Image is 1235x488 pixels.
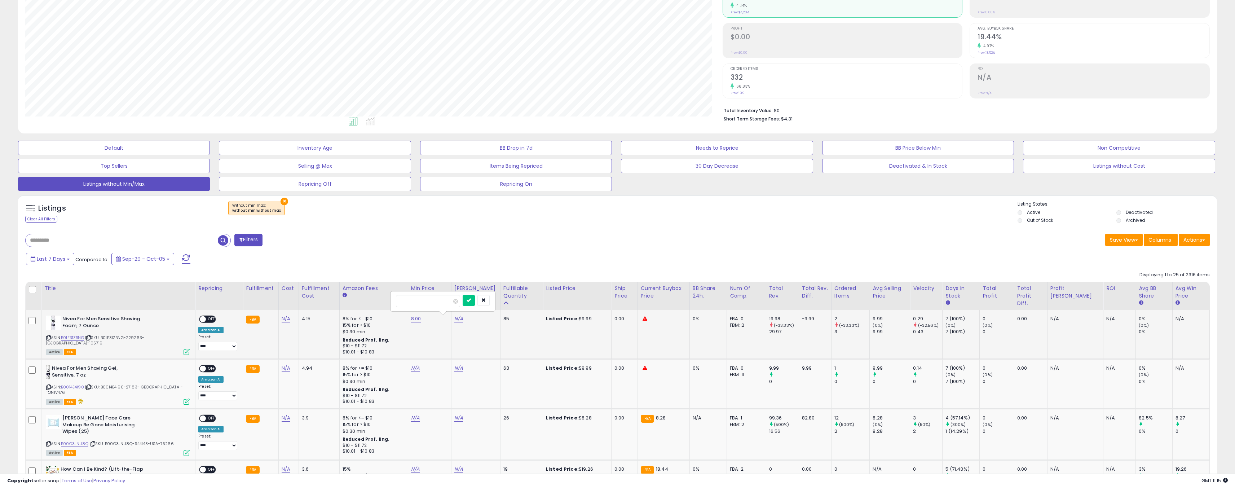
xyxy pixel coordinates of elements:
div: 4.15 [302,316,334,322]
button: 30 Day Decrease [621,159,813,173]
span: Last 7 Days [37,255,65,263]
div: Avg Selling Price [873,285,907,300]
div: Total Rev. Diff. [802,285,828,300]
div: seller snap | | [7,478,125,484]
div: Profit [PERSON_NAME] [1050,285,1100,300]
div: 2 [913,428,942,435]
span: All listings currently available for purchase on Amazon [46,349,63,355]
div: 7 (100%) [945,378,979,385]
div: 9.99 [873,329,910,335]
div: 0.00 [1017,415,1042,421]
div: 8.28 [873,428,910,435]
div: Avg BB Share [1139,285,1169,300]
div: [PERSON_NAME] [454,285,497,292]
li: $0 [724,106,1204,114]
a: N/A [282,365,290,372]
div: 4 (57.14%) [945,415,979,421]
div: Fulfillment [246,285,275,292]
small: (0%) [873,322,883,328]
button: Deactivated & In Stock [822,159,1014,173]
div: FBM: 2 [730,322,760,329]
div: Ordered Items [834,285,867,300]
div: 0 [983,428,1014,435]
div: 0% [693,316,721,322]
div: 4.94 [302,365,334,372]
small: Prev: $0.00 [731,50,747,55]
h5: Listings [38,203,66,214]
div: Preset: [198,335,237,351]
div: $19.26 [546,466,606,472]
div: 12 [834,415,870,421]
small: FBA [246,415,259,423]
div: 0.00 [1017,466,1042,472]
div: N/A [1050,316,1098,322]
span: ROI [978,67,1209,71]
div: 63 [503,365,537,372]
div: 8.28 [873,415,910,421]
div: 19.26 [1176,466,1209,472]
div: $0.30 min [343,378,402,385]
div: 0 [769,378,799,385]
div: Min Price [411,285,448,292]
div: 16.56 [769,428,799,435]
button: Last 7 Days [26,253,74,265]
img: 51QR9nZqVfL._SL40_.jpg [46,466,59,480]
div: ROI [1106,285,1133,292]
div: N/A [1106,365,1130,372]
b: Listed Price: [546,365,579,372]
span: FBA [64,450,76,456]
div: Num of Comp. [730,285,763,300]
div: Avg Win Price [1176,285,1207,300]
small: Amazon Fees. [343,292,347,299]
div: Fulfillment Cost [302,285,336,300]
a: N/A [454,365,463,372]
div: 85 [503,316,537,322]
a: B0014E4I90 [61,384,84,390]
div: 0 [913,466,942,472]
div: without min,without max [232,208,281,213]
b: Reduced Prof. Rng. [343,386,390,392]
div: 0% [1139,329,1172,335]
div: Amazon AI [198,376,224,383]
a: N/A [411,414,420,422]
button: Save View [1105,234,1143,246]
label: Out of Stock [1027,217,1053,223]
small: Prev: 18.52% [978,50,995,55]
b: Total Inventory Value: [724,107,773,114]
small: FBA [246,466,259,474]
span: Ordered Items [731,67,962,71]
button: Inventory Age [219,141,411,155]
div: 0 [983,316,1014,322]
div: N/A [1106,466,1130,472]
span: Avg. Buybox Share [978,27,1209,31]
div: -9.99 [802,316,826,322]
h2: 332 [731,73,962,83]
div: Current Buybox Price [641,285,687,300]
a: N/A [411,365,420,372]
div: 0.00 [802,466,826,472]
button: Actions [1179,234,1210,246]
span: Compared to: [75,256,109,263]
small: Prev: 0.00% [978,10,995,14]
div: 0 [983,329,1014,335]
div: Total Rev. [769,285,796,300]
b: Reduced Prof. Rng. [343,436,390,442]
div: ASIN: [46,316,190,354]
span: 2025-10-13 11:15 GMT [1201,477,1228,484]
button: BB Drop in 7d [420,141,612,155]
span: Without min max : [232,203,281,214]
div: 3.9 [302,415,334,421]
a: N/A [454,315,463,322]
b: [PERSON_NAME] Face Care Makeup Be Gone Moisturising Wipes (25) [62,415,150,437]
div: Total Profit Diff. [1017,285,1044,307]
div: 29.97 [769,329,799,335]
small: 4.97% [981,43,994,49]
div: 0 [983,378,1014,385]
a: N/A [454,466,463,473]
small: Prev: $4,204 [731,10,749,14]
div: 0.43 [913,329,942,335]
div: Amazon AI [198,327,224,333]
div: 0% [1139,378,1172,385]
div: N/A [1050,466,1098,472]
div: N/A [1176,365,1204,372]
